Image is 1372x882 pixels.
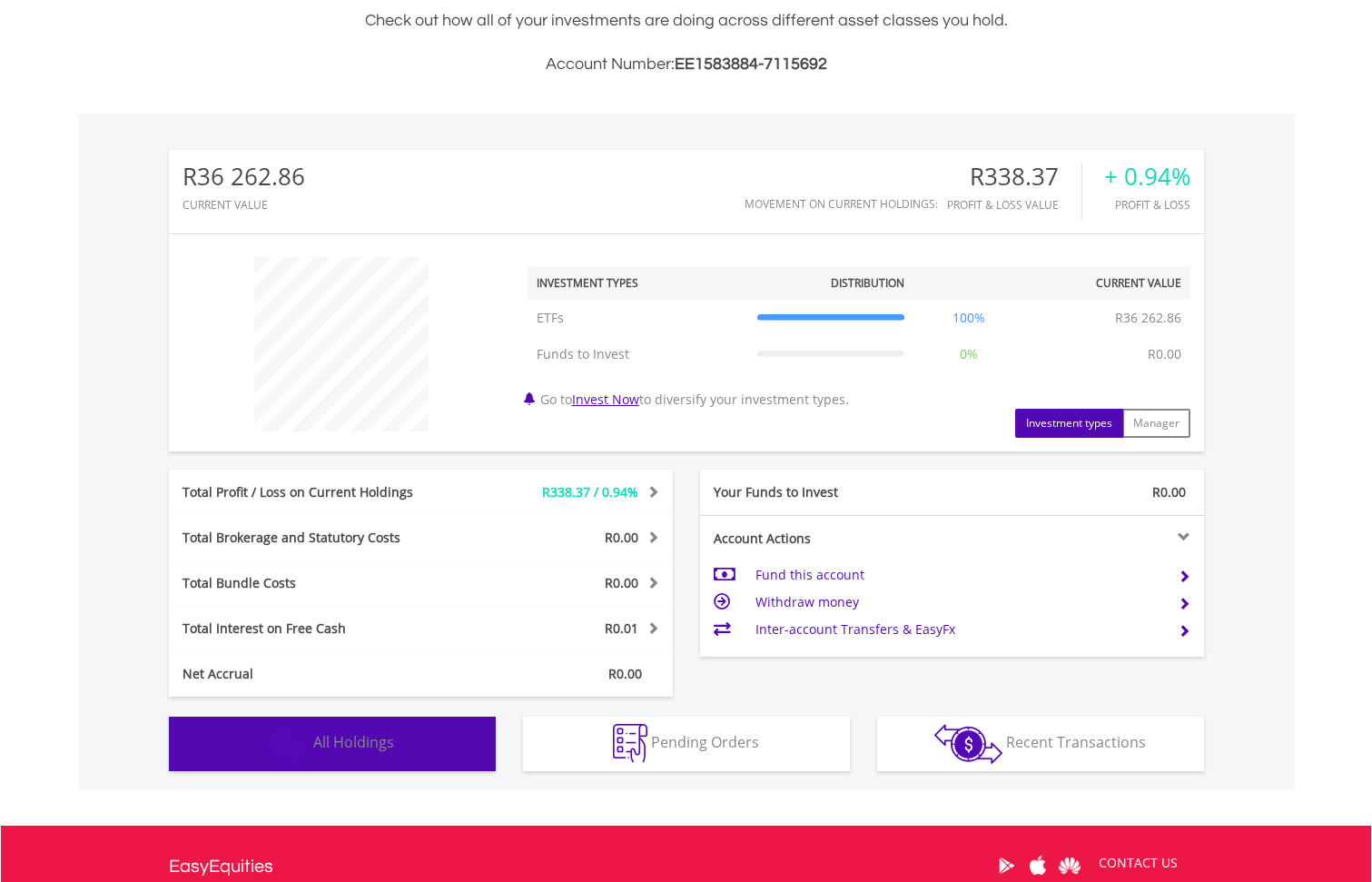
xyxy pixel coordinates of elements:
button: All Holdings [169,717,496,771]
div: + 0.94% [1104,164,1190,190]
div: Total Bundle Costs [169,574,463,592]
th: Current Value [1024,266,1190,300]
img: transactions-zar-wht.png [934,724,1002,764]
td: 0% [913,336,1024,372]
td: Inter-account Transfers & EasyFx [755,616,1163,643]
div: Distribution [831,275,904,291]
td: Withdraw money [755,589,1163,616]
button: Recent Transactions [877,717,1204,771]
div: CURRENT VALUE [183,199,305,211]
div: R36 262.86 [183,164,305,190]
span: Recent Transactions [1006,732,1146,752]
td: Funds to Invest [528,336,748,372]
div: Profit & Loss Value [947,199,1081,211]
div: Account Actions [700,530,953,548]
span: R0.00 [605,529,638,546]
div: Go to to diversify your investment types. [514,248,1204,438]
button: Pending Orders [523,717,850,771]
div: Total Interest on Free Cash [169,619,463,638]
span: R0.00 [605,574,638,591]
td: R36 262.86 [1106,300,1190,336]
span: R0.00 [608,665,642,682]
span: R0.00 [1152,483,1186,500]
td: 100% [913,300,1024,336]
td: Fund this account [755,561,1163,589]
div: Total Profit / Loss on Current Holdings [169,483,463,501]
td: ETFs [528,300,748,336]
img: holdings-wht.png [271,724,310,763]
th: Investment Types [528,266,748,300]
a: Invest Now [572,391,639,408]
h3: Account Number: [169,52,1204,77]
div: Movement on Current Holdings: [745,198,938,210]
div: Total Brokerage and Statutory Costs [169,529,463,547]
span: Pending Orders [651,732,759,752]
td: R0.00 [1139,336,1190,372]
span: All Holdings [313,732,394,752]
div: Your Funds to Invest [700,483,953,501]
span: R0.01 [605,619,638,637]
div: Profit & Loss [1104,199,1190,211]
button: Manager [1122,409,1190,438]
img: pending_instructions-wht.png [613,724,647,763]
span: EE1583884-7115692 [675,55,827,73]
div: R338.37 [947,164,1081,190]
button: Investment types [1015,409,1123,438]
span: R338.37 / 0.94% [542,483,638,500]
div: Check out how all of your investments are doing across different asset classes you hold. [169,8,1204,77]
div: Net Accrual [169,665,463,683]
